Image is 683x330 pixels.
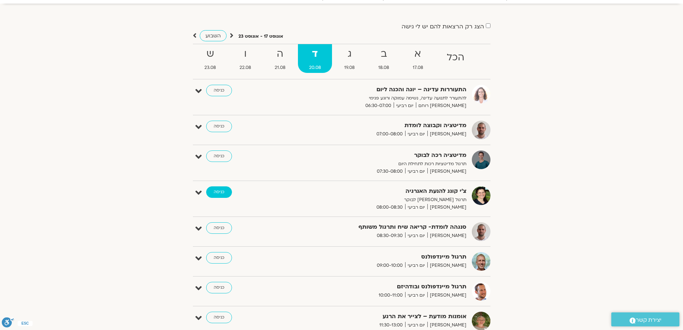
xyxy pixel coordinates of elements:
strong: תרגול מיינדפולנס ובודהיזם [291,282,466,292]
a: השבוע [200,30,227,41]
span: 09:00-10:00 [374,262,405,269]
strong: התעוררות עדינה – יוגה והכנה ליום [291,85,466,94]
a: הכל [436,44,475,73]
span: 07:00-08:00 [374,130,405,138]
span: [PERSON_NAME] [427,262,466,269]
span: יצירת קשר [636,315,661,325]
strong: ב [367,46,400,62]
strong: צ'י קונג להנעת האנרגיה [291,186,466,196]
span: 08:00-08:30 [374,204,405,211]
span: 23.08 [194,64,227,71]
a: כניסה [206,252,232,264]
span: 22.08 [228,64,262,71]
a: יצירת קשר [611,312,679,326]
span: יום רביעי [405,321,427,329]
a: כניסה [206,186,232,198]
strong: תרגול מיינדפולנס [291,252,466,262]
a: כניסה [206,150,232,162]
strong: מדיטציה וקבוצה לומדת [291,121,466,130]
span: יום רביעי [405,232,427,240]
strong: ה [264,46,297,62]
strong: מדיטציה רכה לבוקר [291,150,466,160]
span: יום רביעי [405,292,427,299]
strong: הכל [436,50,475,66]
span: יום רביעי [405,204,427,211]
a: ו22.08 [228,44,262,73]
a: כניסה [206,85,232,96]
span: 18.08 [367,64,400,71]
strong: ו [228,46,262,62]
a: ג19.08 [333,44,366,73]
label: הצג רק הרצאות להם יש לי גישה [402,23,484,30]
a: כניסה [206,312,232,323]
span: 20.08 [298,64,332,71]
a: ב18.08 [367,44,400,73]
strong: ד [298,46,332,62]
span: 19.08 [333,64,366,71]
strong: סנגהה לומדת- קריאה שיח ותרגול משותף [291,222,466,232]
strong: אומנות מודעת – לצייר את הרגע [291,312,466,321]
span: 11:30-13:00 [377,321,405,329]
span: [PERSON_NAME] [427,232,466,240]
span: 06:30-07:00 [363,102,394,110]
p: להתעורר לתנועה עדינה, נשימה עמוקה ורוגע פנימי [291,94,466,102]
a: ה21.08 [264,44,297,73]
a: כניסה [206,121,232,132]
span: [PERSON_NAME] [427,321,466,329]
span: יום רביעי [394,102,416,110]
a: ש23.08 [194,44,227,73]
strong: א [402,46,434,62]
a: א17.08 [402,44,434,73]
p: תרגול מדיטציות רכות לתחילת היום [291,160,466,168]
span: [PERSON_NAME] [427,292,466,299]
span: יום רביעי [405,168,427,175]
span: 10:00-11:00 [376,292,405,299]
p: אוגוסט 17 - אוגוסט 23 [238,33,283,40]
span: 17.08 [402,64,434,71]
span: יום רביעי [405,130,427,138]
a: כניסה [206,222,232,234]
span: 07:30-08:00 [374,168,405,175]
span: [PERSON_NAME] [427,168,466,175]
span: [PERSON_NAME] [427,204,466,211]
strong: ג [333,46,366,62]
span: השבוע [205,32,221,39]
a: ד20.08 [298,44,332,73]
span: יום רביעי [405,262,427,269]
span: [PERSON_NAME] רוחם [416,102,466,110]
a: כניסה [206,282,232,293]
span: [PERSON_NAME] [427,130,466,138]
span: 08:30-09:30 [374,232,405,240]
strong: ש [194,46,227,62]
p: תרגול [PERSON_NAME] לבוקר [291,196,466,204]
span: 21.08 [264,64,297,71]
